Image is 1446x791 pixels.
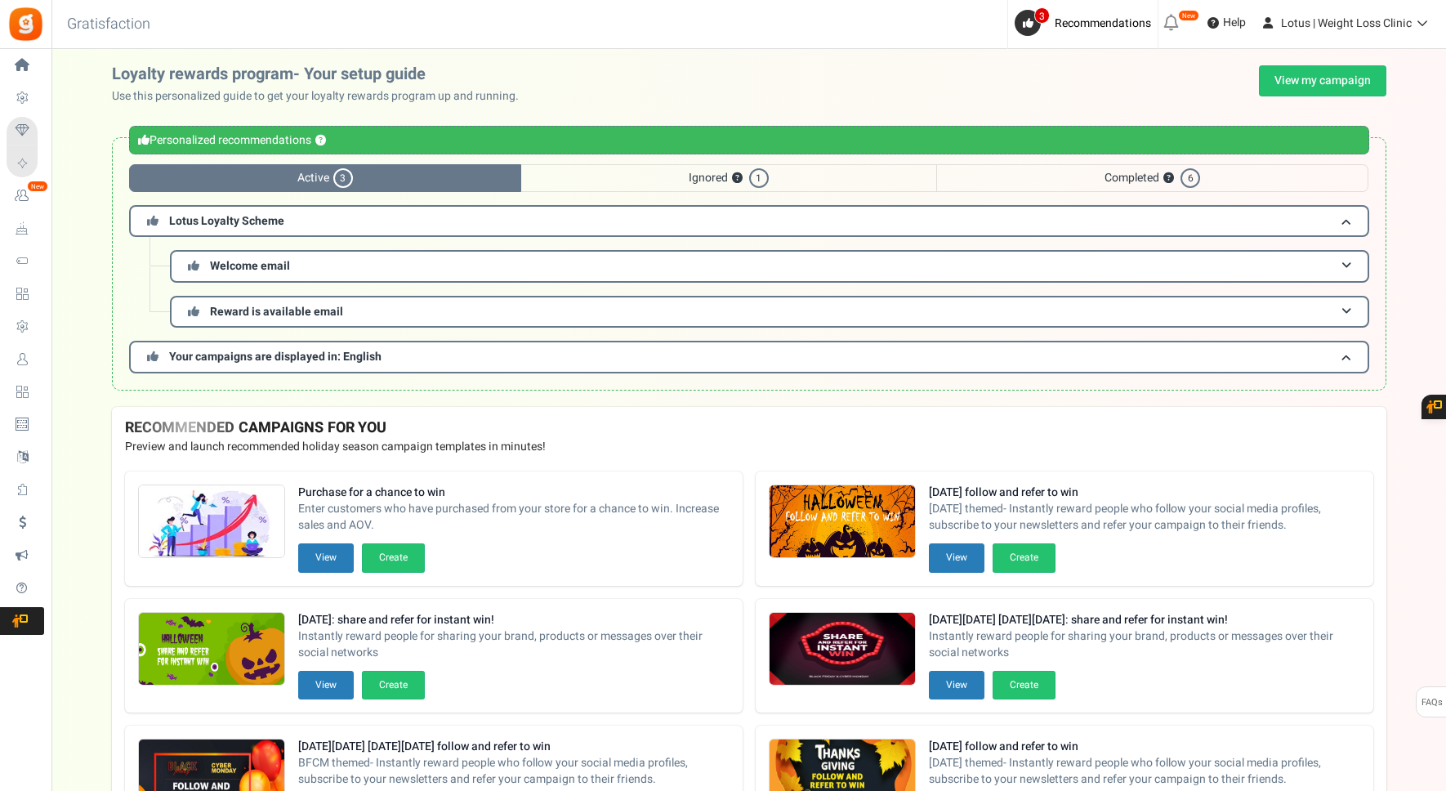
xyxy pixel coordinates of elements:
p: Preview and launch recommended holiday season campaign templates in minutes! [125,439,1373,455]
img: Recommended Campaigns [139,613,284,686]
button: Create [993,543,1055,572]
strong: Purchase for a chance to win [298,485,730,501]
em: New [1178,10,1199,21]
button: ? [732,173,743,184]
h4: RECOMMENDED CAMPAIGNS FOR YOU [125,420,1373,436]
strong: [DATE] follow and refer to win [929,485,1360,501]
span: FAQs [1421,687,1443,718]
img: Recommended Campaigns [139,485,284,559]
span: Reward is available email [210,303,343,320]
button: ? [315,136,326,146]
span: Completed [936,164,1368,192]
button: ? [1163,173,1174,184]
span: Recommendations [1055,15,1151,32]
span: 1 [749,168,769,188]
img: Gratisfaction [7,6,44,42]
button: View [298,671,354,699]
button: Create [362,543,425,572]
button: View [929,543,984,572]
p: Use this personalized guide to get your loyalty rewards program up and running. [112,88,532,105]
span: Help [1219,15,1246,31]
h2: Loyalty rewards program- Your setup guide [112,65,532,83]
a: Help [1201,10,1252,36]
span: Welcome email [210,257,290,275]
span: Your campaigns are displayed in: English [169,348,382,365]
span: 3 [333,168,353,188]
span: Instantly reward people for sharing your brand, products or messages over their social networks [929,628,1360,661]
a: New [7,182,44,210]
span: Lotus | Weight Loss Clinic [1281,15,1412,32]
a: 3 Recommendations [1015,10,1158,36]
span: Active [129,164,521,192]
em: New [27,181,48,192]
img: Recommended Campaigns [770,485,915,559]
strong: [DATE]: share and refer for instant win! [298,612,730,628]
strong: [DATE][DATE] [DATE][DATE] follow and refer to win [298,739,730,755]
span: [DATE] themed- Instantly reward people who follow your social media profiles, subscribe to your n... [929,755,1360,788]
span: Instantly reward people for sharing your brand, products or messages over their social networks [298,628,730,661]
a: View my campaign [1259,65,1386,96]
div: Personalized recommendations [129,126,1369,154]
span: Lotus Loyalty Scheme [169,212,284,230]
strong: [DATE] follow and refer to win [929,739,1360,755]
span: Enter customers who have purchased from your store for a chance to win. Increase sales and AOV. [298,501,730,534]
button: Create [362,671,425,699]
h3: Gratisfaction [49,8,168,41]
strong: [DATE][DATE] [DATE][DATE]: share and refer for instant win! [929,612,1360,628]
img: Recommended Campaigns [770,613,915,686]
span: BFCM themed- Instantly reward people who follow your social media profiles, subscribe to your new... [298,755,730,788]
button: View [929,671,984,699]
span: [DATE] themed- Instantly reward people who follow your social media profiles, subscribe to your n... [929,501,1360,534]
span: Ignored [521,164,936,192]
button: View [298,543,354,572]
button: Create [993,671,1055,699]
span: 6 [1180,168,1200,188]
span: 3 [1034,7,1050,24]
